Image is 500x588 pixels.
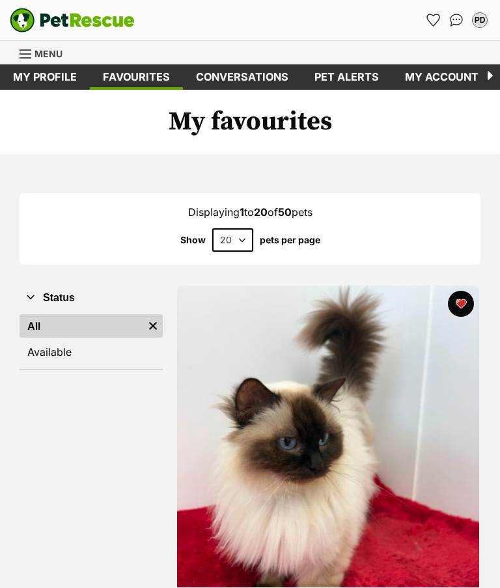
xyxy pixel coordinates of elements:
a: All [20,314,143,338]
label: pets per page [260,235,320,245]
strong: 20 [254,206,268,219]
button: favourite [448,291,474,317]
a: My account [392,64,492,90]
button: Status [20,289,163,306]
a: Conversations [446,10,467,31]
a: Menu [20,41,72,64]
strong: 1 [240,206,244,219]
a: Pet alerts [301,64,392,90]
div: Status [20,312,163,369]
a: Favourites [90,64,183,90]
img: Prinny [177,286,479,587]
strong: 50 [278,206,292,219]
a: Available [20,340,163,364]
span: Menu [35,48,62,59]
span: Show [180,235,206,245]
span: Displaying to of pets [188,206,312,219]
a: conversations [183,64,301,90]
div: PD [473,14,486,27]
ul: Account quick links [423,10,490,31]
img: chat-41dd97257d64d25036548639549fe6c8038ab92f7586957e7f3b1b290dea8141.svg [450,14,464,27]
button: My account [469,10,490,31]
a: PetRescue [10,8,135,33]
img: logo-e224e6f780fb5917bec1dbf3a21bbac754714ae5b6737aabdf751b685950b380.svg [10,8,135,33]
a: Favourites [423,10,443,31]
a: Remove filter [143,314,163,338]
